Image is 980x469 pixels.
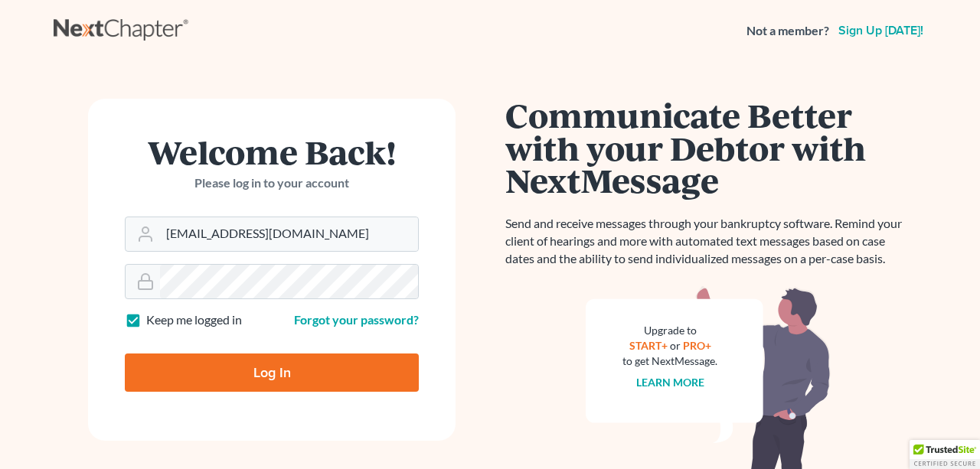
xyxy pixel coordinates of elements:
h1: Communicate Better with your Debtor with NextMessage [505,99,911,197]
p: Send and receive messages through your bankruptcy software. Remind your client of hearings and mo... [505,215,911,268]
a: Learn more [636,376,704,389]
div: TrustedSite Certified [910,440,980,469]
label: Keep me logged in [146,311,242,329]
p: Please log in to your account [125,174,419,192]
div: Upgrade to [622,323,717,338]
a: START+ [629,339,668,352]
input: Email Address [160,217,418,251]
a: Sign up [DATE]! [835,24,926,37]
div: to get NextMessage. [622,353,717,369]
span: or [670,339,681,352]
a: PRO+ [683,339,711,352]
h1: Welcome Back! [125,135,419,168]
input: Log In [125,353,419,392]
a: Forgot your password? [294,312,419,327]
strong: Not a member? [746,22,829,40]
